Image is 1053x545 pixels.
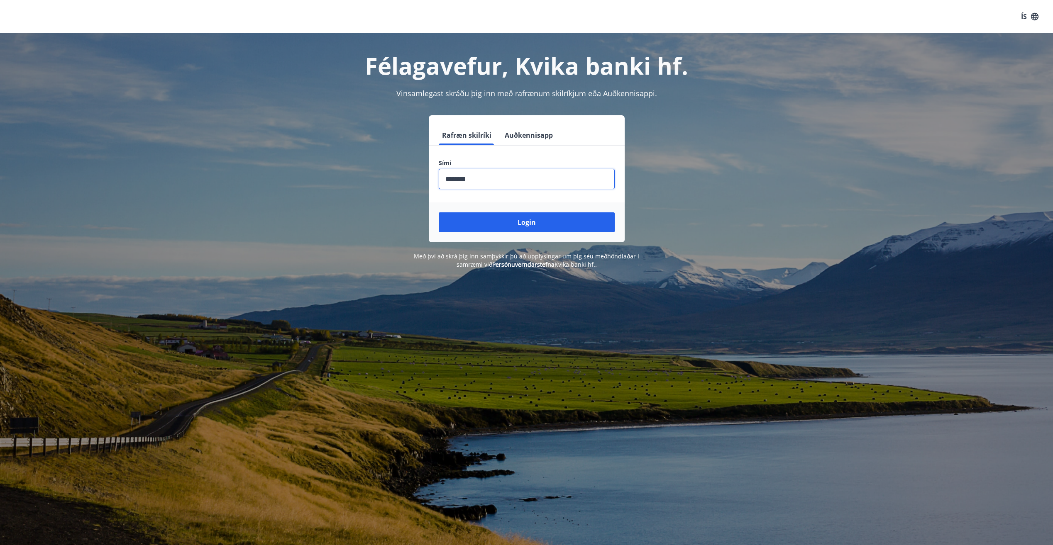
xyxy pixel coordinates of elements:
button: Rafræn skilríki [439,125,495,145]
span: Með því að skrá þig inn samþykkir þú að upplýsingar um þig séu meðhöndlaðar í samræmi við Kvika b... [414,252,639,268]
button: Login [439,212,615,232]
h1: Félagavefur, Kvika banki hf. [238,50,816,81]
label: Sími [439,159,615,167]
span: Vinsamlegast skráðu þig inn með rafrænum skilríkjum eða Auðkennisappi. [396,88,657,98]
a: Persónuverndarstefna [492,260,555,268]
button: Auðkennisapp [501,125,556,145]
button: ÍS [1016,9,1043,24]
